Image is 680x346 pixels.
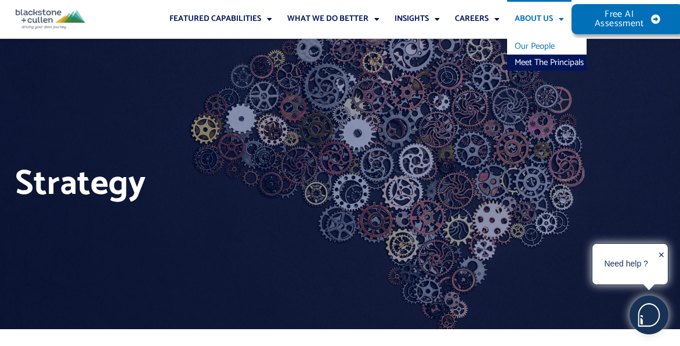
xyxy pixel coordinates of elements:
div: Need help ? [594,246,658,283]
span: Free AI Assessment [595,10,643,28]
div: ✕ [658,247,665,283]
a: Meet The Principals [507,55,587,71]
h1: Strategy [15,160,348,208]
a: Our People [507,38,587,55]
ul: About Us [507,38,587,71]
img: users%2F5SSOSaKfQqXq3cFEnIZRYMEs4ra2%2Fmedia%2Fimages%2F-Bulle%20blanche%20sans%20fond%20%2B%20ma... [630,296,668,334]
